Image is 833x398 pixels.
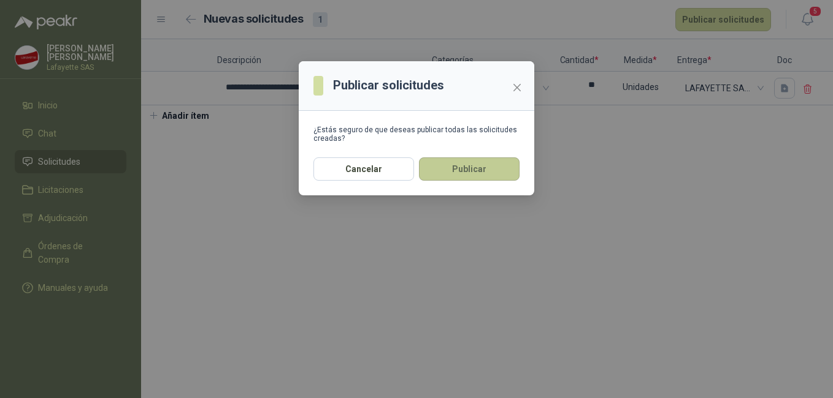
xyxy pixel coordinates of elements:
[313,126,520,143] div: ¿Estás seguro de que deseas publicar todas las solicitudes creadas?
[507,78,527,97] button: Close
[313,157,414,181] button: Cancelar
[419,157,520,181] button: Publicar
[512,83,522,92] span: close
[333,76,444,95] h3: Publicar solicitudes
